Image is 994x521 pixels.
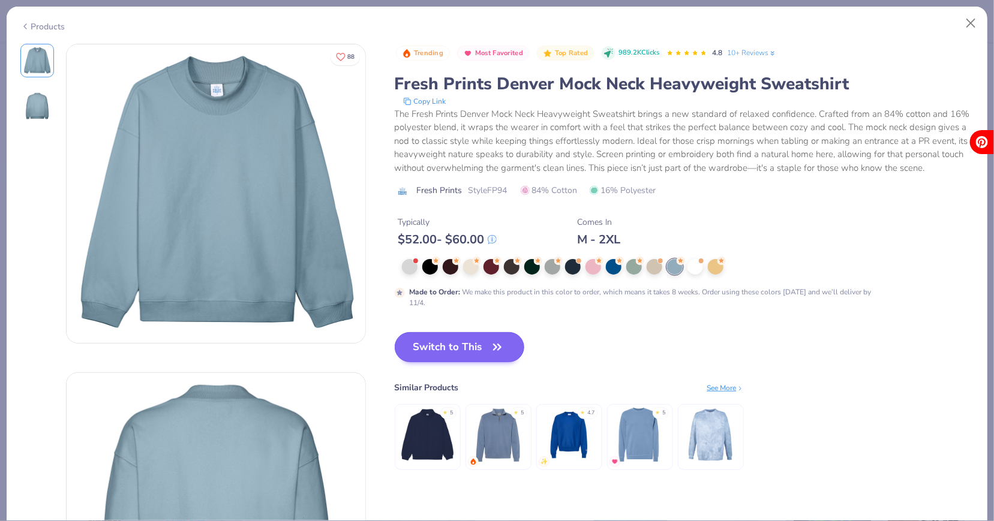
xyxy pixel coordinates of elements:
span: Style FP94 [469,184,507,197]
img: MostFav.gif [611,458,618,465]
div: 5 [451,409,454,417]
span: 84% Cotton [521,184,578,197]
div: See More [707,383,744,393]
span: 4.8 [712,48,722,58]
span: 989.2K Clicks [618,48,659,58]
div: Fresh Prints Denver Mock Neck Heavyweight Sweatshirt [395,73,974,95]
img: Fresh Prints Aspen Heavyweight Quarter-Zip [399,406,456,463]
div: Typically [398,216,497,228]
div: ★ [514,409,519,414]
span: Most Favorited [475,50,523,56]
img: Front [23,46,52,75]
strong: Made to Order : [410,287,461,297]
img: Front [67,44,365,343]
img: Independent Trading Co. Heavyweight Pigment-Dyed Sweatshirt [611,406,668,463]
div: Products [20,20,65,33]
div: 5 [521,409,524,417]
button: Badge Button [457,46,530,61]
span: 16% Polyester [590,184,656,197]
span: Fresh Prints [417,184,463,197]
button: Badge Button [396,46,450,61]
img: trending.gif [470,458,477,465]
div: We make this product in this color to order, which means it takes 8 weeks. Order using these colo... [410,287,875,308]
div: $ 52.00 - $ 60.00 [398,232,497,247]
div: Comes In [578,216,621,228]
div: 5 [663,409,666,417]
div: ★ [443,409,448,414]
img: Champion Adult Reverse Weave® Crew [540,406,597,463]
button: copy to clipboard [400,95,450,107]
button: Close [960,12,983,35]
div: The Fresh Prints Denver Mock Neck Heavyweight Sweatshirt brings a new standard of relaxed confide... [395,107,974,175]
div: ★ [581,409,585,414]
img: Trending sort [402,49,412,58]
div: 4.7 [588,409,595,417]
img: Most Favorited sort [463,49,473,58]
span: Top Rated [555,50,588,56]
div: ★ [656,409,660,414]
div: Similar Products [395,381,459,394]
img: Top Rated sort [543,49,552,58]
button: Switch to This [395,332,525,362]
div: 4.8 Stars [666,44,707,63]
span: Trending [414,50,443,56]
img: newest.gif [540,458,548,465]
img: Comfort Colors Adult Color Blast Crewneck Sweatshirt [682,406,739,463]
img: Comfort Colors Adult Quarter-Zip Sweatshirt [470,406,527,463]
div: M - 2XL [578,232,621,247]
img: brand logo [395,186,411,196]
a: 10+ Reviews [727,47,777,58]
button: Like [331,48,360,65]
img: Back [23,92,52,121]
button: Badge Button [537,46,594,61]
span: 88 [347,54,355,60]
